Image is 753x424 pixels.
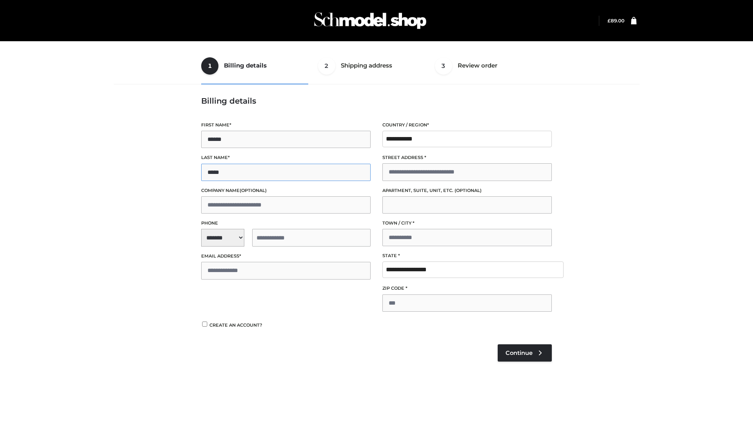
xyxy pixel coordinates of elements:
span: (optional) [455,188,482,193]
span: Create an account? [209,322,262,328]
span: £ [607,18,611,24]
h3: Billing details [201,96,552,106]
span: Continue [506,349,533,356]
label: Country / Region [382,121,552,129]
a: Continue [498,344,552,362]
label: Street address [382,154,552,161]
label: ZIP Code [382,285,552,292]
bdi: 89.00 [607,18,624,24]
img: Schmodel Admin 964 [311,5,429,36]
label: Company name [201,187,371,194]
input: Create an account? [201,322,208,327]
span: (optional) [240,188,267,193]
label: Email address [201,252,371,260]
label: First name [201,121,371,129]
a: £89.00 [607,18,624,24]
label: State [382,252,552,260]
label: Phone [201,219,371,227]
label: Last name [201,154,371,161]
label: Town / City [382,219,552,227]
label: Apartment, suite, unit, etc. [382,187,552,194]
